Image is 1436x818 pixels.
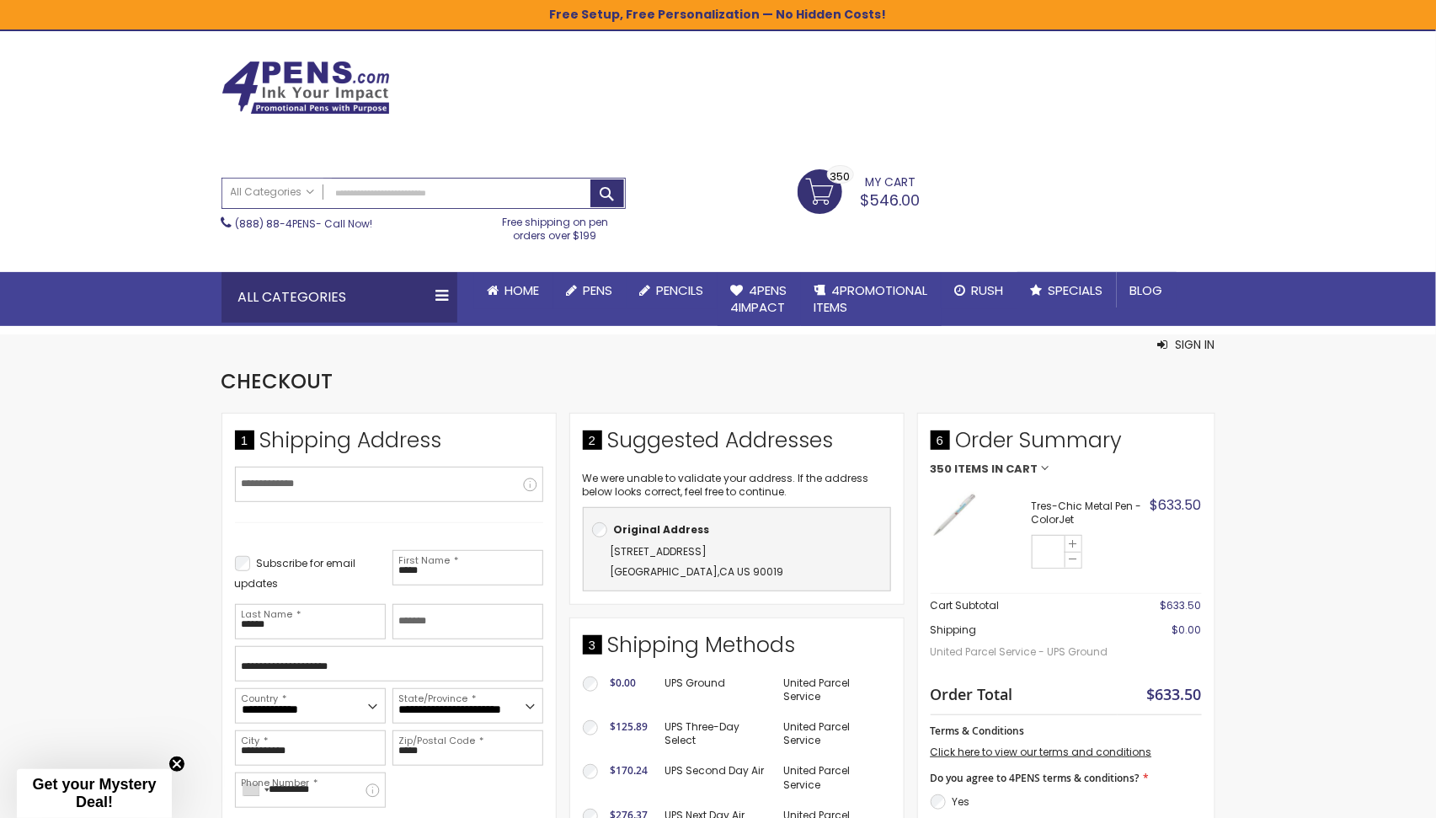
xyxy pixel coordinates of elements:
a: Blog [1117,272,1177,309]
span: Sign In [1176,336,1215,353]
a: All Categories [222,179,323,206]
td: United Parcel Service [775,712,890,756]
span: [STREET_ADDRESS] [611,544,707,559]
span: $633.50 [1150,495,1202,515]
button: Sign In [1158,336,1215,353]
span: $0.00 [1172,623,1202,637]
strong: Order Total [931,682,1013,704]
span: $546.00 [861,190,921,211]
span: $125.89 [611,719,649,734]
span: [GEOGRAPHIC_DATA] [611,564,718,579]
div: Shipping Methods [583,631,891,668]
td: UPS Ground [657,668,776,712]
a: Pens [553,272,627,309]
span: 350 [830,168,851,184]
a: Specials [1017,272,1117,309]
div: Suggested Addresses [583,426,891,463]
span: CA [720,564,735,579]
span: $633.50 [1161,598,1202,612]
span: 350 [931,463,953,475]
span: Checkout [222,367,334,395]
td: United Parcel Service [775,756,890,799]
a: Home [474,272,553,309]
span: Subscribe for email updates [235,556,356,591]
td: UPS Second Day Air [657,756,776,799]
img: Tres-Chic Metal Pen - ColorJet-White [931,492,977,538]
span: US [738,564,751,579]
span: 4Pens 4impact [731,281,787,316]
span: Terms & Conditions [931,724,1025,738]
span: Home [505,281,540,299]
span: Rush [972,281,1004,299]
a: Pencils [627,272,718,309]
div: Get your Mystery Deal!Close teaser [17,769,172,818]
td: UPS Three-Day Select [657,712,776,756]
span: Blog [1130,281,1163,299]
span: $170.24 [611,763,649,778]
span: Get your Mystery Deal! [32,776,156,810]
span: 4PROMOTIONAL ITEMS [814,281,928,316]
a: (888) 88-4PENS [236,217,317,231]
b: Original Address [614,522,710,537]
span: Shipping [931,623,977,637]
div: All Categories [222,272,457,323]
span: Do you agree to 4PENS terms & conditions? [931,771,1140,785]
a: 4PROMOTIONALITEMS [801,272,942,327]
span: Order Summary [931,426,1202,463]
span: All Categories [231,185,315,199]
td: United Parcel Service [775,668,890,712]
a: $546.00 350 [798,169,921,211]
span: Pencils [657,281,704,299]
span: 90019 [754,564,784,579]
span: Specials [1049,281,1103,299]
a: Click here to view our terms and conditions [931,745,1152,759]
span: Pens [584,281,613,299]
span: Items in Cart [955,463,1038,475]
strong: Tres-Chic Metal Pen - ColorJet [1032,500,1146,527]
span: United Parcel Service - UPS Ground [931,637,1118,667]
span: - Call Now! [236,217,373,231]
span: $0.00 [611,676,637,690]
button: Close teaser [168,756,185,773]
span: $633.50 [1147,684,1202,704]
img: 4Pens Custom Pens and Promotional Products [222,61,390,115]
p: We were unable to validate your address. If the address below looks correct, feel free to continue. [583,472,891,499]
a: Rush [942,272,1017,309]
div: Free shipping on pen orders over $199 [484,209,626,243]
th: Cart Subtotal [931,594,1118,618]
div: , [592,542,882,582]
a: 4Pens4impact [718,272,801,327]
div: Shipping Address [235,426,543,463]
label: Yes [953,794,970,809]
